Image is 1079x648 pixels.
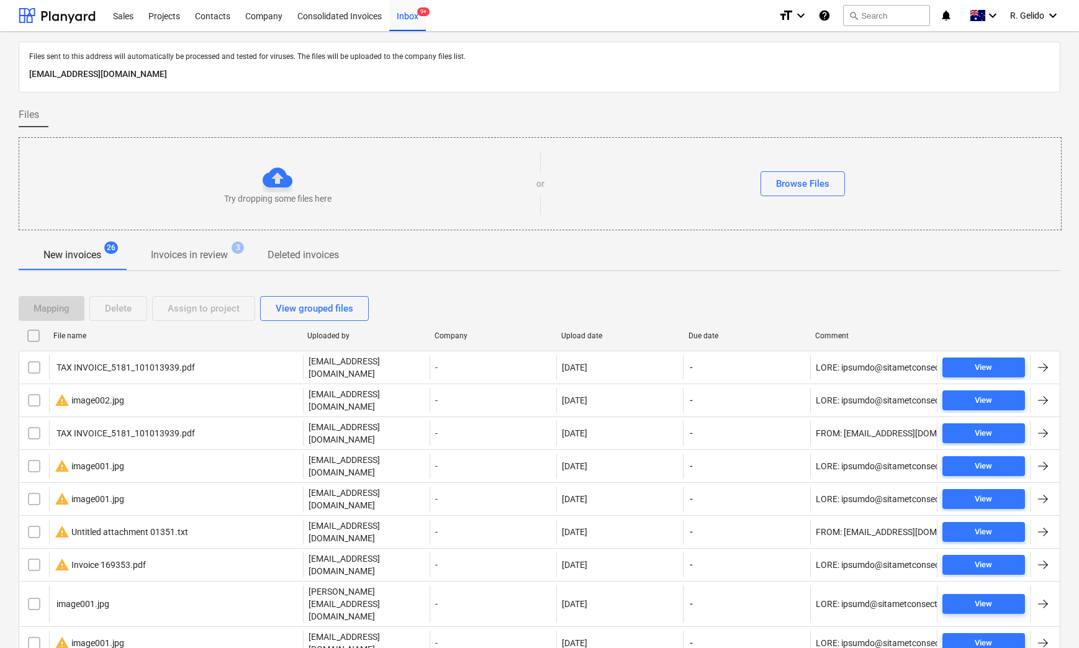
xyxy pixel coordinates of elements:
[430,552,556,577] div: -
[975,361,992,375] div: View
[307,331,425,340] div: Uploaded by
[224,192,332,205] p: Try dropping some files here
[55,459,124,474] div: image001.jpg
[55,524,70,539] span: warning
[29,67,1050,82] p: [EMAIL_ADDRESS][DOMAIN_NAME]
[942,358,1025,377] button: View
[309,585,425,623] p: [PERSON_NAME][EMAIL_ADDRESS][DOMAIN_NAME]
[19,107,39,122] span: Files
[942,423,1025,443] button: View
[975,525,992,539] div: View
[430,585,556,623] div: -
[776,176,829,192] div: Browse Files
[688,460,694,472] span: -
[849,11,859,20] span: search
[29,52,1050,62] p: Files sent to this address will automatically be processed and tested for viruses. The files will...
[985,8,1000,23] i: keyboard_arrow_down
[536,178,544,190] p: or
[779,8,793,23] i: format_size
[55,393,124,408] div: image002.jpg
[761,171,845,196] button: Browse Files
[309,454,425,479] p: [EMAIL_ADDRESS][DOMAIN_NAME]
[562,461,587,471] div: [DATE]
[55,557,70,572] span: warning
[430,388,556,413] div: -
[940,8,952,23] i: notifications
[1017,588,1079,648] iframe: Chat Widget
[430,421,556,446] div: -
[942,594,1025,614] button: View
[19,137,1062,230] div: Try dropping some files hereorBrowse Files
[309,487,425,511] p: [EMAIL_ADDRESS][DOMAIN_NAME]
[975,394,992,408] div: View
[276,300,353,317] div: View grouped files
[430,520,556,544] div: -
[942,522,1025,542] button: View
[309,388,425,413] p: [EMAIL_ADDRESS][DOMAIN_NAME]
[309,552,425,577] p: [EMAIL_ADDRESS][DOMAIN_NAME]
[309,421,425,446] p: [EMAIL_ADDRESS][DOMAIN_NAME]
[562,428,587,438] div: [DATE]
[688,331,806,340] div: Due date
[975,459,992,474] div: View
[562,599,587,609] div: [DATE]
[151,248,228,263] p: Invoices in review
[942,456,1025,476] button: View
[1045,8,1060,23] i: keyboard_arrow_down
[688,598,694,610] span: -
[43,248,101,263] p: New invoices
[562,527,587,537] div: [DATE]
[688,361,694,374] span: -
[688,394,694,407] span: -
[688,493,694,505] span: -
[688,427,694,439] span: -
[843,5,930,26] button: Search
[562,494,587,504] div: [DATE]
[417,7,430,16] span: 9+
[562,395,587,405] div: [DATE]
[435,331,552,340] div: Company
[1010,11,1044,20] span: R. Gelido
[55,362,195,372] div: TAX INVOICE_5181_101013939.pdf
[942,555,1025,575] button: View
[975,426,992,441] div: View
[562,638,587,648] div: [DATE]
[562,560,587,570] div: [DATE]
[55,393,70,408] span: warning
[232,241,244,254] span: 3
[562,362,587,372] div: [DATE]
[104,241,118,254] span: 26
[942,390,1025,410] button: View
[55,428,195,438] div: TAX INVOICE_5181_101013939.pdf
[55,524,188,539] div: Untitled attachment 01351.txt
[975,492,992,506] div: View
[55,557,146,572] div: Invoice 169353.pdf
[818,8,831,23] i: Knowledge base
[55,599,109,609] div: image001.jpg
[688,526,694,538] span: -
[561,331,679,340] div: Upload date
[55,492,70,506] span: warning
[430,355,556,380] div: -
[430,454,556,479] div: -
[309,520,425,544] p: [EMAIL_ADDRESS][DOMAIN_NAME]
[975,597,992,611] div: View
[260,296,369,321] button: View grouped files
[815,331,932,340] div: Comment
[942,489,1025,509] button: View
[975,558,992,572] div: View
[430,487,556,511] div: -
[268,248,339,263] p: Deleted invoices
[55,492,124,506] div: image001.jpg
[793,8,808,23] i: keyboard_arrow_down
[53,331,297,340] div: File name
[309,355,425,380] p: [EMAIL_ADDRESS][DOMAIN_NAME]
[688,559,694,571] span: -
[55,459,70,474] span: warning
